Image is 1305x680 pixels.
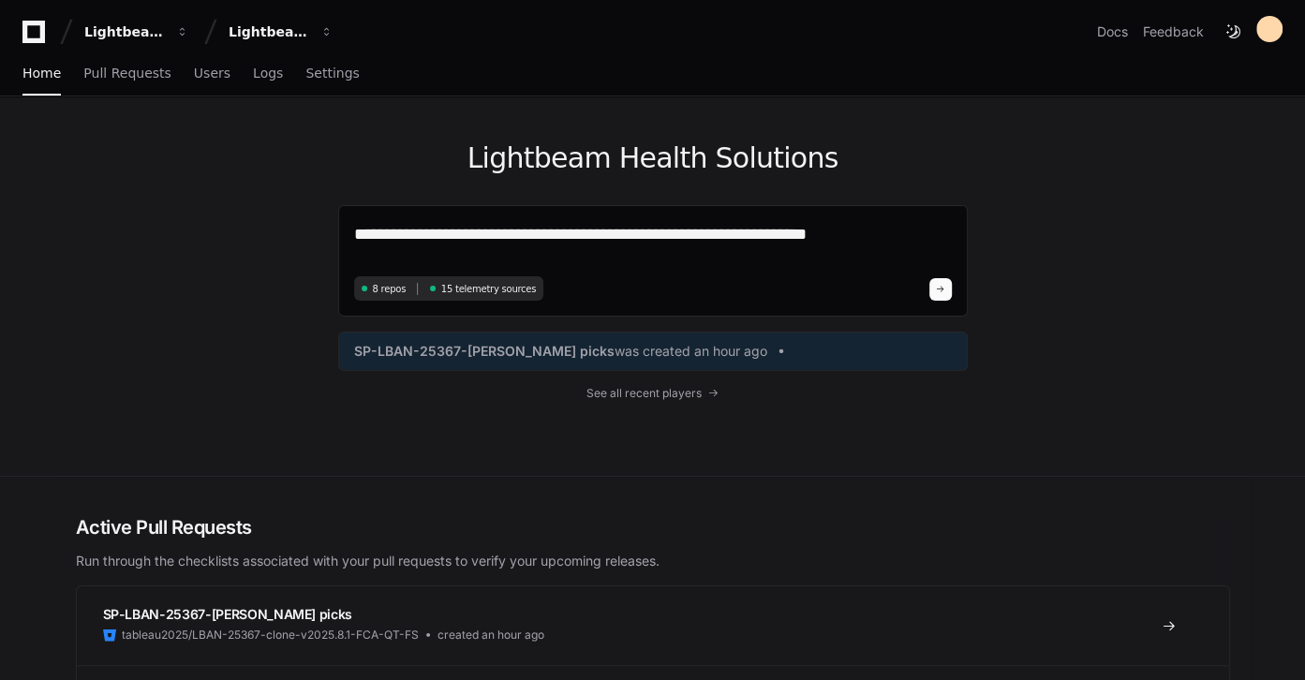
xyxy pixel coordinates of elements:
[586,386,702,401] span: See all recent players
[221,15,341,49] button: Lightbeam Health Solutions
[354,342,615,361] span: SP-LBAN-25367-[PERSON_NAME] picks
[354,342,952,361] a: SP-LBAN-25367-[PERSON_NAME] pickswas created an hour ago
[194,52,230,96] a: Users
[253,52,283,96] a: Logs
[22,67,61,79] span: Home
[22,52,61,96] a: Home
[77,15,197,49] button: Lightbeam Health
[84,22,165,41] div: Lightbeam Health
[103,606,352,622] span: SP-LBAN-25367-[PERSON_NAME] picks
[76,552,1230,570] p: Run through the checklists associated with your pull requests to verify your upcoming releases.
[76,514,1230,540] h2: Active Pull Requests
[338,386,968,401] a: See all recent players
[1097,22,1128,41] a: Docs
[1143,22,1204,41] button: Feedback
[229,22,309,41] div: Lightbeam Health Solutions
[83,67,171,79] span: Pull Requests
[305,67,359,79] span: Settings
[441,282,536,296] span: 15 telemetry sources
[122,628,419,643] span: tableau2025/LBAN-25367-clone-v2025.8.1-FCA-QT-FS
[77,586,1229,665] a: SP-LBAN-25367-[PERSON_NAME] pickstableau2025/LBAN-25367-clone-v2025.8.1-FCA-QT-FScreated an hour ago
[437,628,544,643] span: created an hour ago
[194,67,230,79] span: Users
[615,342,767,361] span: was created an hour ago
[305,52,359,96] a: Settings
[83,52,171,96] a: Pull Requests
[373,282,407,296] span: 8 repos
[338,141,968,175] h1: Lightbeam Health Solutions
[253,67,283,79] span: Logs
